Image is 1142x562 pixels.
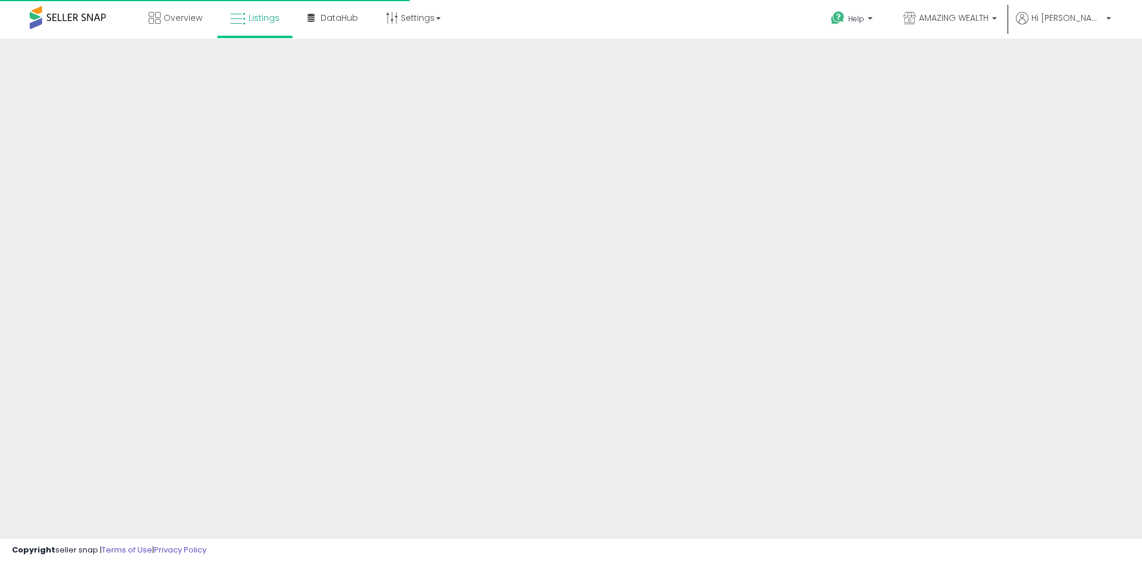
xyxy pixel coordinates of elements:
span: Listings [249,12,280,24]
a: Help [821,2,884,39]
span: AMAZING WEALTH [919,12,989,24]
span: Help [848,14,864,24]
span: Overview [164,12,202,24]
span: Hi [PERSON_NAME] [1031,12,1103,24]
i: Get Help [830,11,845,26]
span: DataHub [321,12,358,24]
a: Hi [PERSON_NAME] [1016,12,1111,39]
